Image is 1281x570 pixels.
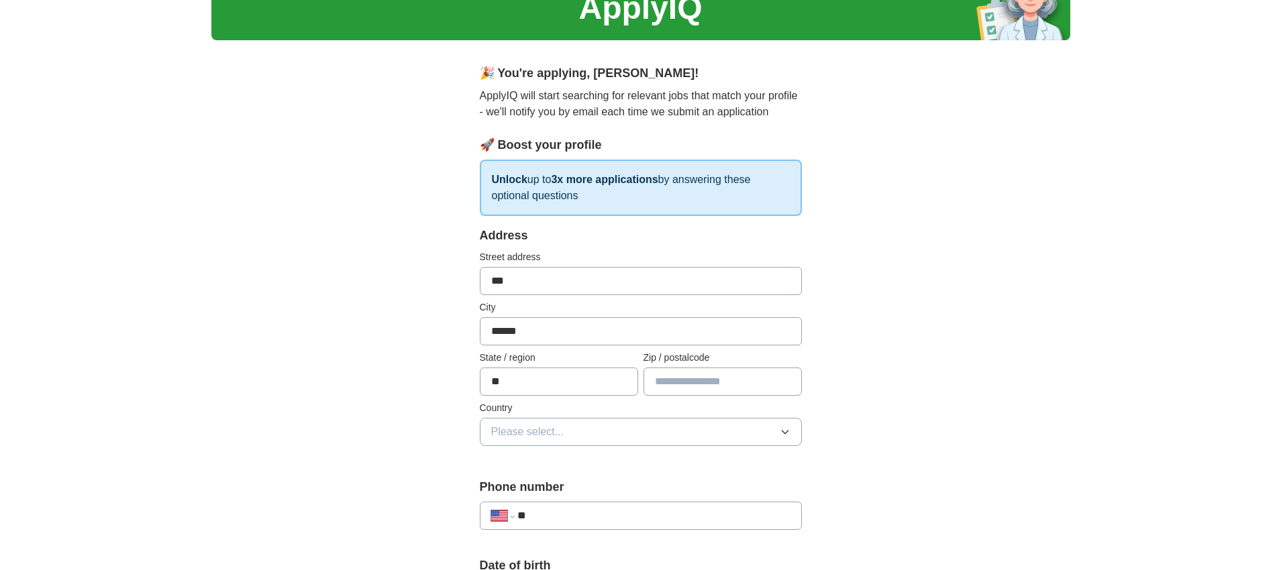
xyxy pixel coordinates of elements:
strong: 3x more applications [551,174,658,185]
div: Address [480,227,802,245]
div: 🚀 Boost your profile [480,136,802,154]
label: Street address [480,250,802,264]
label: Phone number [480,478,802,496]
label: Zip / postalcode [644,351,802,365]
div: 🎉 You're applying , [PERSON_NAME] ! [480,64,802,82]
span: Please select... [491,424,564,440]
label: City [480,300,802,315]
p: ApplyIQ will start searching for relevant jobs that match your profile - we'll notify you by emai... [480,88,802,120]
label: Country [480,401,802,415]
button: Please select... [480,418,802,446]
strong: Unlock [492,174,527,185]
label: State / region [480,351,638,365]
p: up to by answering these optional questions [480,160,802,216]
